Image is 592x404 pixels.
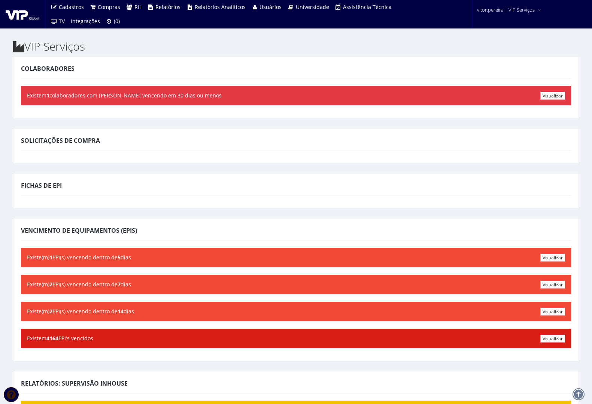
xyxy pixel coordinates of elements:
div: Existem EPI's vencidos [21,329,571,348]
span: Fichas de EPI [21,181,62,190]
b: 5 [118,254,121,261]
span: (0) [114,18,120,25]
a: Visualizar [540,281,565,289]
b: 2 [49,308,52,315]
a: Integrações [68,14,103,28]
b: 7 [118,281,121,288]
span: Solicitações de Compra [21,136,100,145]
b: 1 [49,254,52,261]
span: Vencimento de Equipamentos (EPIs) [21,226,137,235]
a: (0) [103,14,123,28]
span: Integrações [71,18,100,25]
span: Cadastros [59,3,84,10]
a: Visualizar [540,335,565,343]
a: Visualizar [540,308,565,316]
b: 2 [49,281,52,288]
a: TV [48,14,68,28]
span: Colaboradores [21,64,75,73]
b: 1 [46,92,49,99]
img: logo [6,9,39,20]
div: Existe(m) EPI(s) vencendo dentro de dias [21,275,571,294]
a: Visualizar [540,92,565,100]
span: TV [59,18,65,25]
div: Existe(m) EPI(s) vencendo dentro de dias [21,248,571,267]
a: Visualizar [540,254,565,262]
b: 4164 [46,335,58,342]
span: vitor.pereira | VIP Serviços [477,6,535,13]
span: Relatórios [155,3,180,10]
span: RH [134,3,142,10]
div: Existe(m) EPI(s) vencendo dentro de dias [21,302,571,321]
span: Usuários [259,3,282,10]
span: Relatórios Analíticos [195,3,246,10]
div: Existem colaboradores com [PERSON_NAME] vencendo em 30 dias ou menos [21,86,571,105]
span: Compras [98,3,120,10]
span: Universidade [296,3,329,10]
span: Relatórios: Supervisão InHouse [21,379,128,388]
b: 14 [118,308,124,315]
span: Assistência Técnica [343,3,392,10]
h2: VIP Serviços [13,40,579,52]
